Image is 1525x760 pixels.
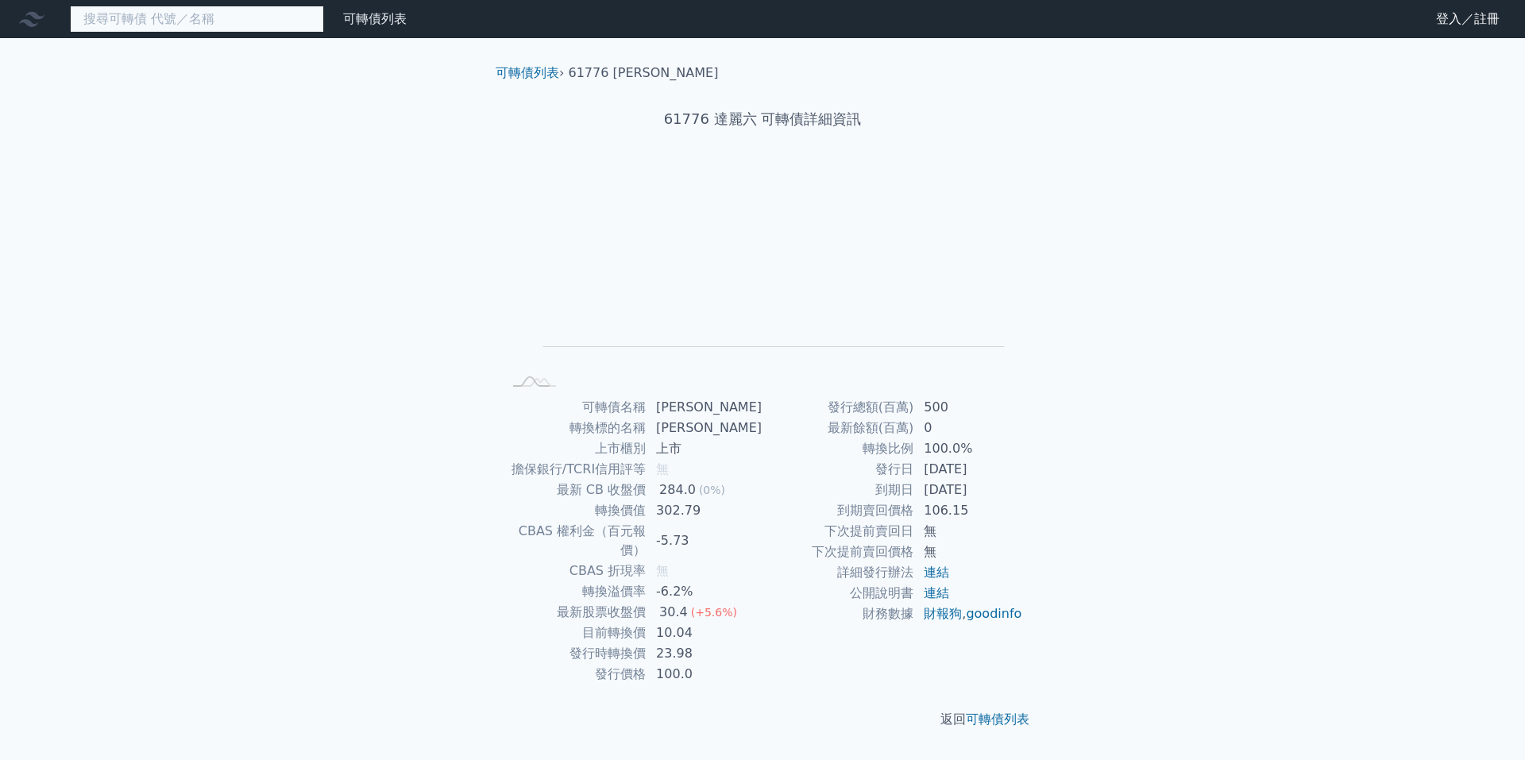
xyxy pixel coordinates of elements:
td: , [914,604,1023,624]
a: 可轉債列表 [343,11,407,26]
td: CBAS 折現率 [502,561,647,581]
td: 到期賣回價格 [762,500,914,521]
div: 聊天小工具 [1446,684,1525,760]
td: 轉換標的名稱 [502,418,647,438]
td: 發行價格 [502,664,647,685]
td: 發行日 [762,459,914,480]
td: 到期日 [762,480,914,500]
td: 擔保銀行/TCRI信用評等 [502,459,647,480]
a: 可轉債列表 [966,712,1029,727]
td: 詳細發行辦法 [762,562,914,583]
td: 最新餘額(百萬) [762,418,914,438]
td: [DATE] [914,480,1023,500]
span: (0%) [699,484,725,496]
td: -5.73 [647,521,762,561]
td: 106.15 [914,500,1023,521]
td: 可轉債名稱 [502,397,647,418]
li: 61776 [PERSON_NAME] [569,64,719,83]
td: 100.0 [647,664,762,685]
td: 100.0% [914,438,1023,459]
td: [PERSON_NAME] [647,397,762,418]
td: 公開說明書 [762,583,914,604]
td: 10.04 [647,623,762,643]
a: 可轉債列表 [496,65,559,80]
td: 轉換溢價率 [502,581,647,602]
td: 上市櫃別 [502,438,647,459]
td: CBAS 權利金（百元報價） [502,521,647,561]
iframe: Chat Widget [1446,684,1525,760]
td: 目前轉換價 [502,623,647,643]
input: 搜尋可轉債 代號／名稱 [70,6,324,33]
td: 上市 [647,438,762,459]
td: [DATE] [914,459,1023,480]
td: -6.2% [647,581,762,602]
td: 發行總額(百萬) [762,397,914,418]
td: 無 [914,521,1023,542]
span: (+5.6%) [691,606,737,619]
td: [PERSON_NAME] [647,418,762,438]
td: 財務數據 [762,604,914,624]
span: 無 [656,563,669,578]
td: 0 [914,418,1023,438]
td: 下次提前賣回日 [762,521,914,542]
td: 轉換價值 [502,500,647,521]
td: 23.98 [647,643,762,664]
h1: 61776 達麗六 可轉債詳細資訊 [483,108,1042,130]
td: 302.79 [647,500,762,521]
td: 500 [914,397,1023,418]
span: 無 [656,461,669,476]
li: › [496,64,564,83]
td: 下次提前賣回價格 [762,542,914,562]
a: goodinfo [966,606,1021,621]
div: 284.0 [656,480,699,500]
td: 轉換比例 [762,438,914,459]
td: 發行時轉換價 [502,643,647,664]
td: 最新股票收盤價 [502,602,647,623]
td: 最新 CB 收盤價 [502,480,647,500]
p: 返回 [483,710,1042,729]
a: 登入／註冊 [1423,6,1512,32]
td: 無 [914,542,1023,562]
a: 財報狗 [924,606,962,621]
g: Chart [528,180,1005,370]
a: 連結 [924,585,949,600]
a: 連結 [924,565,949,580]
div: 30.4 [656,603,691,622]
